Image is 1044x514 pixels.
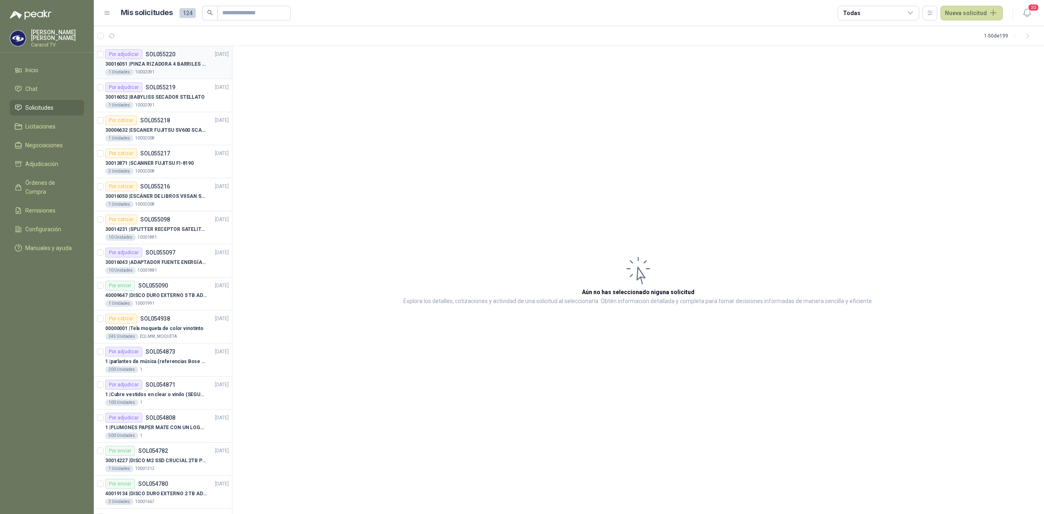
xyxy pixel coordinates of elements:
[94,443,232,476] a: Por enviarSOL054782[DATE] 30014227 |DISCO M2 SSD CRUCIAL 2TB P3 PLUS1 Unidades10001312
[138,283,168,288] p: SOL055090
[140,399,142,406] p: 1
[105,358,207,366] p: 1 | parlantes de música (referencias Bose o Alexa) CON MARCACION 1 LOGO (Mas datos en el adjunto)
[94,112,232,145] a: Por cotizarSOL055218[DATE] 30006632 |ESCANER FUJITSU SV600 SCANSNAP1 Unidades10002008
[105,413,142,423] div: Por adjudicar
[94,343,232,377] a: Por adjudicarSOL054873[DATE] 1 |parlantes de música (referencias Bose o Alexa) CON MARCACION 1 LO...
[105,457,207,465] p: 30014227 | DISCO M2 SSD CRUCIAL 2TB P3 PLUS
[105,281,135,290] div: Por enviar
[105,498,133,505] div: 2 Unidades
[105,168,133,175] div: 2 Unidades
[105,314,137,323] div: Por cotizar
[105,465,133,472] div: 1 Unidades
[105,259,207,266] p: 30016043 | ADAPTADOR FUENTE ENERGÍA GENÉRICO 24V 1A
[146,51,175,57] p: SOL055220
[105,391,207,399] p: 1 | Cubre vestidos en clear o vinilo (SEGUN ESPECIFICACIONES DEL ADJUNTO)
[10,31,26,46] img: Company Logo
[105,69,133,75] div: 1 Unidades
[146,382,175,388] p: SOL054871
[137,267,157,274] p: 10001881
[179,8,196,18] span: 124
[94,476,232,509] a: Por enviarSOL054780[DATE] 40019134 |DISCO DURO EXTERNO 2 TB ADATA2 Unidades10001667
[31,29,84,41] p: [PERSON_NAME] [PERSON_NAME]
[135,201,155,208] p: 10002008
[94,79,232,112] a: Por adjudicarSOL055219[DATE] 30016052 |BABYLISS SECADOR STELLATO1 Unidades10002091
[140,151,170,156] p: SOL055217
[10,10,51,20] img: Logo peakr
[105,201,133,208] div: 1 Unidades
[25,225,61,234] span: Configuración
[215,282,229,290] p: [DATE]
[138,481,168,487] p: SOL054780
[105,215,137,224] div: Por cotizar
[105,366,138,373] div: 200 Unidades
[984,29,1034,42] div: 1 - 50 de 199
[215,216,229,224] p: [DATE]
[138,448,168,454] p: SOL054782
[135,168,155,175] p: 10002008
[25,84,38,93] span: Chat
[135,465,155,472] p: 10001312
[137,234,157,241] p: 10001881
[140,184,170,189] p: SOL055216
[105,60,207,68] p: 30016051 | PINZA RIZADORA 4 BARRILES INTER. SOL-GEL BABYLISS SECADOR STELLATO
[1028,4,1039,11] span: 20
[140,117,170,123] p: SOL055218
[215,447,229,455] p: [DATE]
[94,377,232,410] a: Por adjudicarSOL054871[DATE] 1 |Cubre vestidos en clear o vinilo (SEGUN ESPECIFICACIONES DEL ADJU...
[105,380,142,390] div: Por adjudicar
[10,62,84,78] a: Inicio
[94,410,232,443] a: Por adjudicarSOL054808[DATE] 1 |PLUMONES PAPER MATE CON UN LOGO (SEGUN REF.ADJUNTA)500 Unidades1
[140,432,142,439] p: 1
[105,325,203,332] p: 00000001 | Tela moqueta de color vinotinto
[146,250,175,255] p: SOL055097
[10,100,84,115] a: Solicitudes
[215,381,229,389] p: [DATE]
[140,316,170,321] p: SOL054938
[105,115,137,125] div: Por cotizar
[10,156,84,172] a: Adjudicación
[215,249,229,257] p: [DATE]
[25,122,55,131] span: Licitaciones
[94,211,232,244] a: Por cotizarSOL055098[DATE] 30014231 |SPLITTER RECEPTOR SATELITAL 2SAL GT-SP2110 Unidades10001881
[25,103,53,112] span: Solicitudes
[105,93,205,101] p: 30016052 | BABYLISS SECADOR STELLATO
[215,183,229,191] p: [DATE]
[31,42,84,47] p: Caracol TV
[215,51,229,58] p: [DATE]
[25,206,55,215] span: Remisiones
[105,193,207,200] p: 30016050 | ESCÁNER DE LIBROS VIISAN S21
[10,222,84,237] a: Configuración
[215,414,229,422] p: [DATE]
[25,66,38,75] span: Inicio
[105,333,138,340] div: 245 Unidades
[135,135,155,142] p: 10002008
[94,310,232,343] a: Por cotizarSOL054938[DATE] 00000001 |Tela moqueta de color vinotinto245 UnidadesEQLMM_MOQUETA
[146,349,175,354] p: SOL054873
[10,203,84,218] a: Remisiones
[403,297,873,306] p: Explora los detalles, cotizaciones y actividad de una solicitud al seleccionarla. Obtén informaci...
[105,300,133,307] div: 1 Unidades
[215,117,229,124] p: [DATE]
[10,240,84,256] a: Manuales y ayuda
[582,288,695,297] h3: Aún no has seleccionado niguna solicitud
[105,490,207,498] p: 40019134 | DISCO DURO EXTERNO 2 TB ADATA
[843,9,860,18] div: Todas
[105,234,136,241] div: 10 Unidades
[1020,6,1034,20] button: 20
[105,399,138,406] div: 100 Unidades
[25,178,76,196] span: Órdenes de Compra
[940,6,1003,20] button: Nueva solicitud
[215,315,229,323] p: [DATE]
[105,135,133,142] div: 1 Unidades
[146,84,175,90] p: SOL055219
[135,69,155,75] p: 10002091
[105,49,142,59] div: Por adjudicar
[94,178,232,211] a: Por cotizarSOL055216[DATE] 30016050 |ESCÁNER DE LIBROS VIISAN S211 Unidades10002008
[140,217,170,222] p: SOL055098
[215,348,229,356] p: [DATE]
[105,82,142,92] div: Por adjudicar
[121,7,173,19] h1: Mis solicitudes
[146,415,175,421] p: SOL054808
[135,102,155,109] p: 10002091
[10,137,84,153] a: Negociaciones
